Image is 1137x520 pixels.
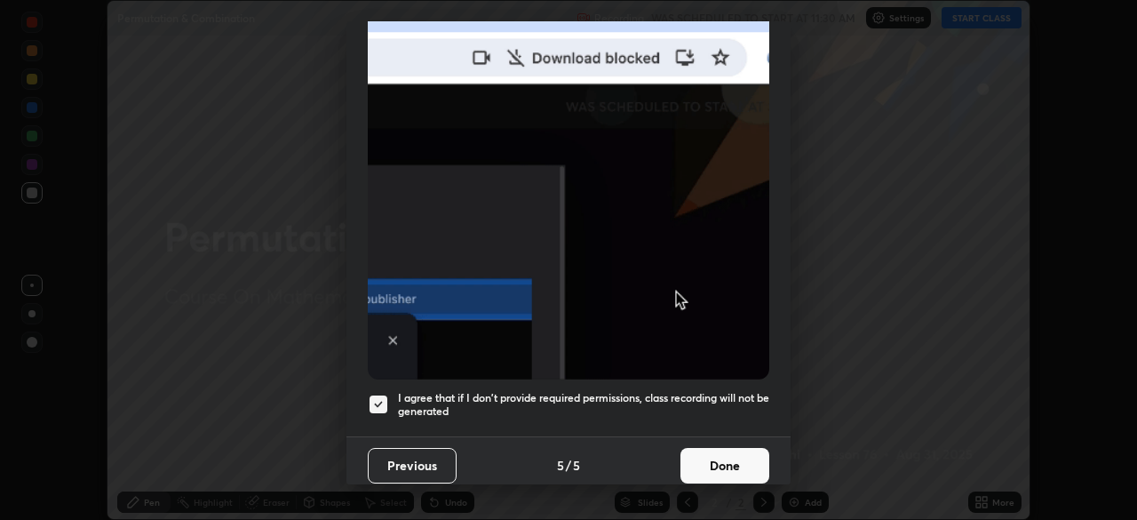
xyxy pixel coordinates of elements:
[680,448,769,484] button: Done
[398,391,769,419] h5: I agree that if I don't provide required permissions, class recording will not be generated
[566,456,571,475] h4: /
[368,448,457,484] button: Previous
[573,456,580,475] h4: 5
[557,456,564,475] h4: 5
